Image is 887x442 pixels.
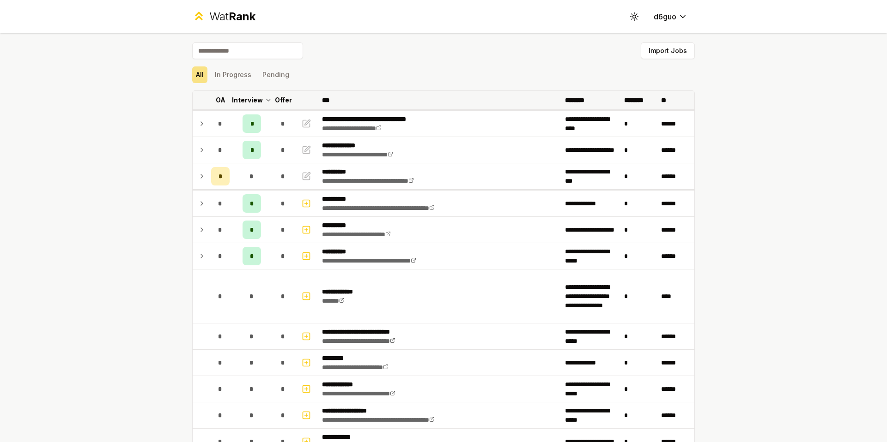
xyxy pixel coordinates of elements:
span: d6guo [654,11,676,22]
span: Rank [229,10,255,23]
p: Offer [275,96,292,105]
a: WatRank [192,9,255,24]
button: All [192,66,207,83]
button: In Progress [211,66,255,83]
p: Interview [232,96,263,105]
button: Import Jobs [641,42,695,59]
p: OA [216,96,225,105]
div: Wat [209,9,255,24]
button: Pending [259,66,293,83]
button: d6guo [646,8,695,25]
